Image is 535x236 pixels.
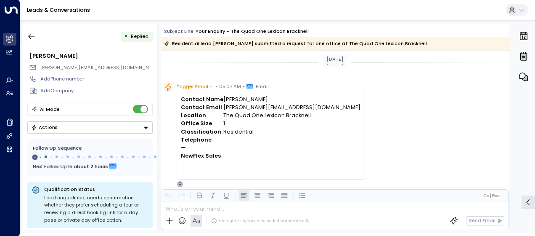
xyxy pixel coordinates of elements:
td: Residential [223,128,360,136]
button: Redo [177,190,187,201]
div: AddCompany [40,87,152,94]
strong: Contact Email [181,104,222,111]
td: 1 [223,119,360,127]
div: [PERSON_NAME] [29,52,152,60]
span: • [210,82,212,91]
td: [PERSON_NAME][EMAIL_ADDRESS][DOMAIN_NAME] [223,103,360,111]
strong: Classification [181,128,221,135]
div: Actions [31,124,58,130]
p: Qualification Status [44,186,148,193]
a: Leads & Conversations [27,6,90,13]
div: • [124,30,128,43]
div: Follow Up Sequence [33,145,147,152]
strong: Contact Name [181,96,223,103]
div: [DATE] [323,55,347,64]
div: O [177,181,183,188]
div: The agent signature is added automatically [211,218,309,224]
strong: Location [181,112,206,119]
div: AI Mode [40,105,60,113]
span: r.j.king.1@gmail.com [40,64,153,71]
strong: Office Size [181,120,212,127]
button: Actions [27,121,153,134]
strong: NewFlex Sales [181,152,221,159]
span: Email [256,82,269,91]
strong: Telephone [181,136,212,143]
td: [PERSON_NAME] [223,95,360,103]
strong: — [181,144,186,151]
span: [PERSON_NAME][EMAIL_ADDRESS][DOMAIN_NAME] [40,64,161,71]
div: Button group with a nested menu [27,121,153,134]
div: Residential lead [PERSON_NAME] submitted a request for one office at The Quad One Lexicon Bracknell [164,39,427,48]
div: Your enquiry - The Quad One Lexicon Bracknell [196,28,309,35]
span: • [243,82,245,91]
td: The Quad One Lexicon Bracknell [223,111,360,119]
span: | [490,193,491,198]
span: Trigger Email [177,82,208,91]
div: AddPhone number [40,75,152,83]
span: Cc Bcc [483,193,500,198]
span: Subject Line: [164,28,195,35]
div: Next Follow Up: [33,162,147,171]
span: In about 2 hours [68,162,108,171]
button: Undo [163,190,173,201]
span: Replied [131,33,148,40]
span: 05:07 AM [219,82,241,91]
span: • [215,82,217,91]
button: Cc|Bcc [480,193,502,199]
div: Lead unqualified; needs confirmation whether they prefer scheduling a tour or receiving a direct ... [44,194,148,224]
